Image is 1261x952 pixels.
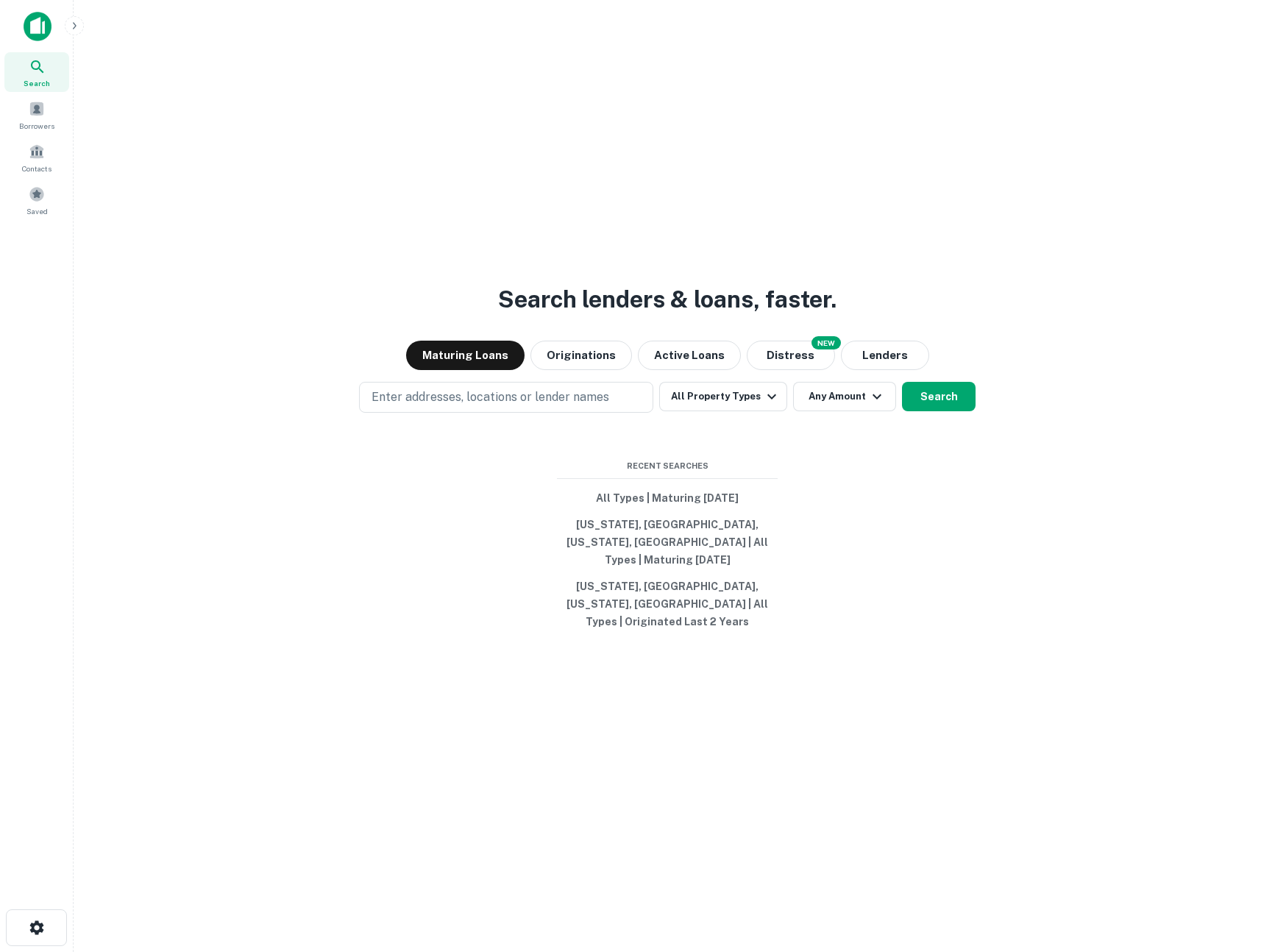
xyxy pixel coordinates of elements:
[359,382,653,413] button: Enter addresses, locations or lender names
[26,205,48,217] span: Saved
[406,341,525,370] button: Maturing Loans
[557,511,778,573] button: [US_STATE], [GEOGRAPHIC_DATA], [US_STATE], [GEOGRAPHIC_DATA] | All Types | Maturing [DATE]
[659,382,787,411] button: All Property Types
[793,382,896,411] button: Any Amount
[747,341,835,370] button: Search distressed loans with lien and other non-mortgage details.
[841,341,929,370] button: Lenders
[557,460,778,472] span: Recent Searches
[4,180,69,220] a: Saved
[902,382,976,411] button: Search
[557,485,778,511] button: All Types | Maturing [DATE]
[530,341,632,370] button: Originations
[24,77,50,89] span: Search
[4,95,69,135] a: Borrowers
[557,573,778,635] button: [US_STATE], [GEOGRAPHIC_DATA], [US_STATE], [GEOGRAPHIC_DATA] | All Types | Originated Last 2 Years
[22,163,51,174] span: Contacts
[24,12,51,41] img: capitalize-icon.png
[372,388,609,406] p: Enter addresses, locations or lender names
[4,138,69,177] a: Contacts
[19,120,54,132] span: Borrowers
[4,52,69,92] a: Search
[498,282,836,317] h3: Search lenders & loans, faster.
[811,336,841,349] div: NEW
[1187,834,1261,905] iframe: Chat Widget
[638,341,741,370] button: Active Loans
